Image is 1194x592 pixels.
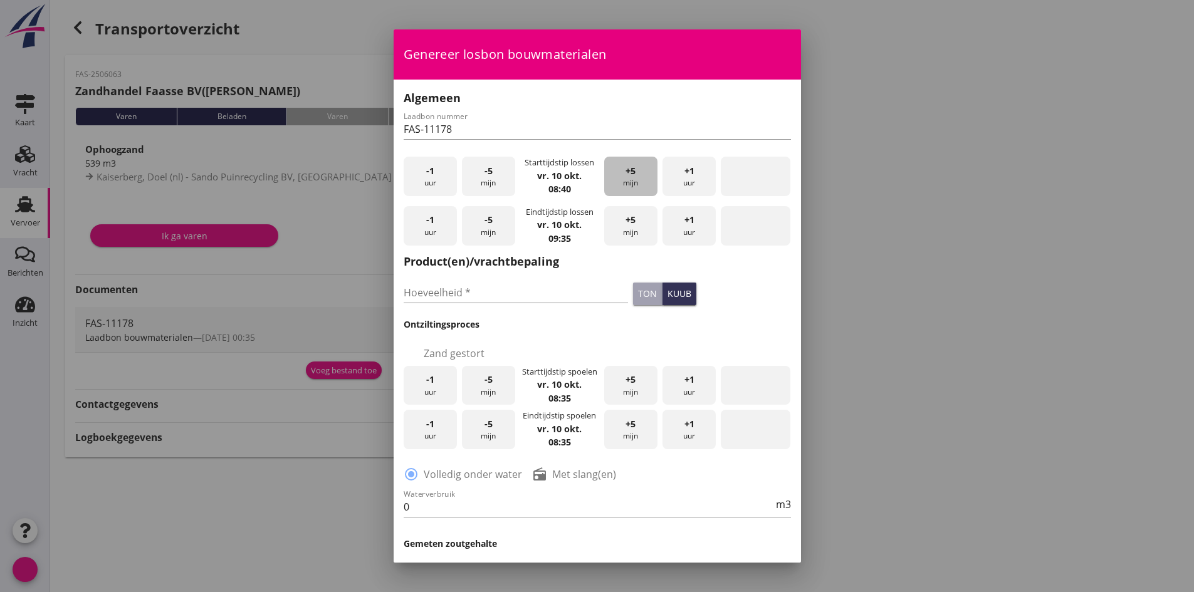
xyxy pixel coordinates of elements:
input: Hoeveelheid * [404,283,629,303]
font: mijn [623,430,638,441]
font: vr. 10 okt. [537,378,582,390]
font: uur [424,387,436,397]
font: Volledig onder water [424,467,522,481]
strong: 08:40 [548,183,571,195]
font: 08:35 [548,436,571,448]
font: vr. 10 okt. [537,423,582,435]
font: radio_button_niet aangevinkt [532,467,882,482]
font: m3 [776,497,791,511]
font: mijn [623,227,638,237]
font: -1 [426,165,434,177]
font: datumbereik [673,169,839,184]
font: +5 [626,165,636,177]
font: Ontziltingsproces [404,318,479,330]
font: vr. 10 okt. [537,219,582,231]
font: kuub [668,288,691,299]
font: Product(en)/vrachtbepaling [404,254,559,269]
font: -1 [426,373,434,385]
font: 08:35 [548,392,571,404]
font: ton [638,288,657,299]
font: uur [424,227,436,237]
font: uur [424,430,436,441]
font: Eindtijdstip lossen [526,206,594,217]
font: 09:35 [548,232,571,244]
input: Waterverbruik [404,497,773,517]
font: mijn [481,387,496,397]
font: mijn [481,227,496,237]
font: -5 [484,165,493,177]
font: uur [424,177,436,188]
input: Laadbon nummer [404,119,791,139]
font: datumbereik [673,378,839,393]
font: vr. 10 okt. [537,170,582,182]
font: uur [683,387,695,397]
font: -1 [426,418,434,430]
button: kuub [662,283,696,305]
font: -1 [426,214,434,226]
font: Gemeten zoutgehalte [404,537,497,549]
font: Genereer losbon bouwmaterialen [404,46,607,63]
font: -5 [484,373,493,385]
font: -5 [484,418,493,430]
font: +1 [684,373,694,385]
font: mijn [623,177,638,188]
font: Starttijdstip spoelen [522,366,597,377]
font: Algemeen [404,90,461,105]
font: mijn [481,177,496,188]
button: ton [633,283,662,305]
font: Zand gestort [424,346,484,360]
font: mijn [481,430,496,441]
font: dichtbij [715,47,835,62]
font: Met slang(en) [552,467,616,481]
font: +1 [684,214,694,226]
font: Eindtijdstip spoelen [523,410,596,421]
font: +5 [626,373,636,385]
font: selectievakje [404,346,599,361]
font: +1 [684,165,694,177]
font: -5 [484,214,493,226]
font: +5 [626,418,636,430]
font: +5 [626,214,636,226]
font: +1 [684,418,694,430]
font: mijn [623,387,638,397]
font: Starttijdstip lossen [525,157,594,168]
font: datumbereik [673,422,839,437]
font: datumbereik [673,218,839,233]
